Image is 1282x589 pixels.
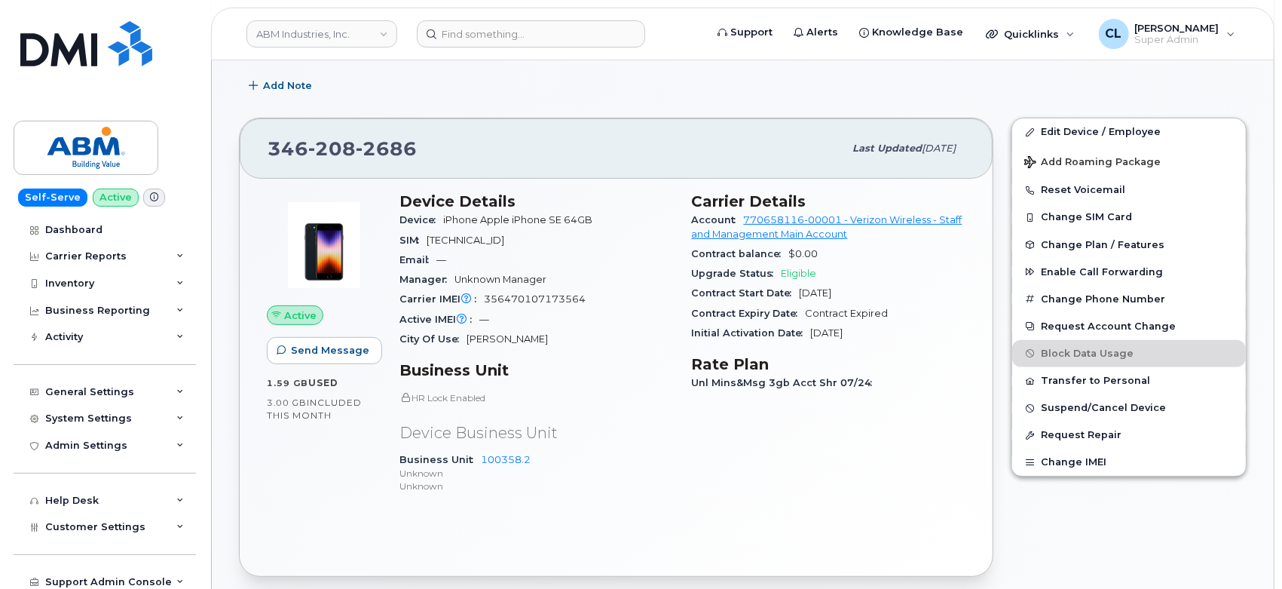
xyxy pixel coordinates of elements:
[399,467,674,480] p: Unknown
[467,333,548,345] span: [PERSON_NAME]
[800,287,832,299] span: [DATE]
[291,343,369,357] span: Send Message
[399,361,674,379] h3: Business Unit
[692,214,744,225] span: Account
[436,254,446,265] span: —
[246,20,397,48] a: ABM Industries, Inc.
[1041,239,1164,250] span: Change Plan / Features
[806,308,889,319] span: Contract Expired
[692,192,966,210] h3: Carrier Details
[399,192,674,210] h3: Device Details
[811,327,843,339] span: [DATE]
[1012,204,1246,231] button: Change SIM Card
[692,308,806,319] span: Contract Expiry Date
[308,377,338,388] span: used
[1106,25,1122,43] span: CL
[399,254,436,265] span: Email
[399,214,443,225] span: Device
[267,397,307,408] span: 3.00 GB
[399,314,479,325] span: Active IMEI
[279,200,369,290] img: image20231002-3703462-10zne2t.jpeg
[417,20,645,48] input: Find something...
[1024,156,1161,170] span: Add Roaming Package
[399,235,427,246] span: SIM
[399,293,484,305] span: Carrier IMEI
[789,248,818,259] span: $0.00
[1041,403,1166,414] span: Suspend/Cancel Device
[1012,367,1246,394] button: Transfer to Personal
[1012,118,1246,146] a: Edit Device / Employee
[267,337,382,364] button: Send Message
[1012,232,1246,259] button: Change Plan / Features
[268,137,417,160] span: 346
[399,454,481,465] span: Business Unit
[399,333,467,345] span: City Of Use
[1012,286,1246,313] button: Change Phone Number
[922,143,956,154] span: [DATE]
[399,391,674,404] p: HR Lock Enabled
[730,25,773,40] span: Support
[783,17,849,48] a: Alerts
[692,268,782,279] span: Upgrade Status
[692,287,800,299] span: Contract Start Date
[479,314,489,325] span: —
[267,397,362,422] span: included this month
[1135,34,1219,46] span: Super Admin
[399,422,674,444] p: Device Business Unit
[1004,28,1059,40] span: Quicklinks
[975,19,1085,49] div: Quicklinks
[872,25,963,40] span: Knowledge Base
[692,248,789,259] span: Contract balance
[1012,313,1246,340] button: Request Account Change
[239,72,325,100] button: Add Note
[806,25,838,40] span: Alerts
[1012,422,1246,449] button: Request Repair
[692,377,880,388] span: Unl Mins&Msg 3gb Acct Shr 07/24
[284,308,317,323] span: Active
[263,78,312,93] span: Add Note
[1012,394,1246,422] button: Suspend/Cancel Device
[782,268,817,279] span: Eligible
[427,235,504,246] span: [TECHNICAL_ID]
[707,17,783,48] a: Support
[484,293,586,305] span: 356470107173564
[356,137,417,160] span: 2686
[692,327,811,339] span: Initial Activation Date
[1041,266,1163,278] span: Enable Call Forwarding
[1012,449,1246,476] button: Change IMEI
[399,274,454,285] span: Manager
[1012,340,1246,367] button: Block Data Usage
[692,355,966,373] h3: Rate Plan
[454,274,546,285] span: Unknown Manager
[1012,259,1246,286] button: Enable Call Forwarding
[308,137,356,160] span: 208
[852,143,922,154] span: Last updated
[1088,19,1246,49] div: Carl Larrison
[1012,146,1246,176] button: Add Roaming Package
[692,214,962,239] a: 770658116-00001 - Verizon Wireless - Staff and Management Main Account
[443,214,592,225] span: iPhone Apple iPhone SE 64GB
[849,17,974,48] a: Knowledge Base
[1135,22,1219,34] span: [PERSON_NAME]
[399,480,674,492] p: Unknown
[267,378,308,388] span: 1.59 GB
[1012,176,1246,204] button: Reset Voicemail
[481,454,531,465] a: 100358.2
